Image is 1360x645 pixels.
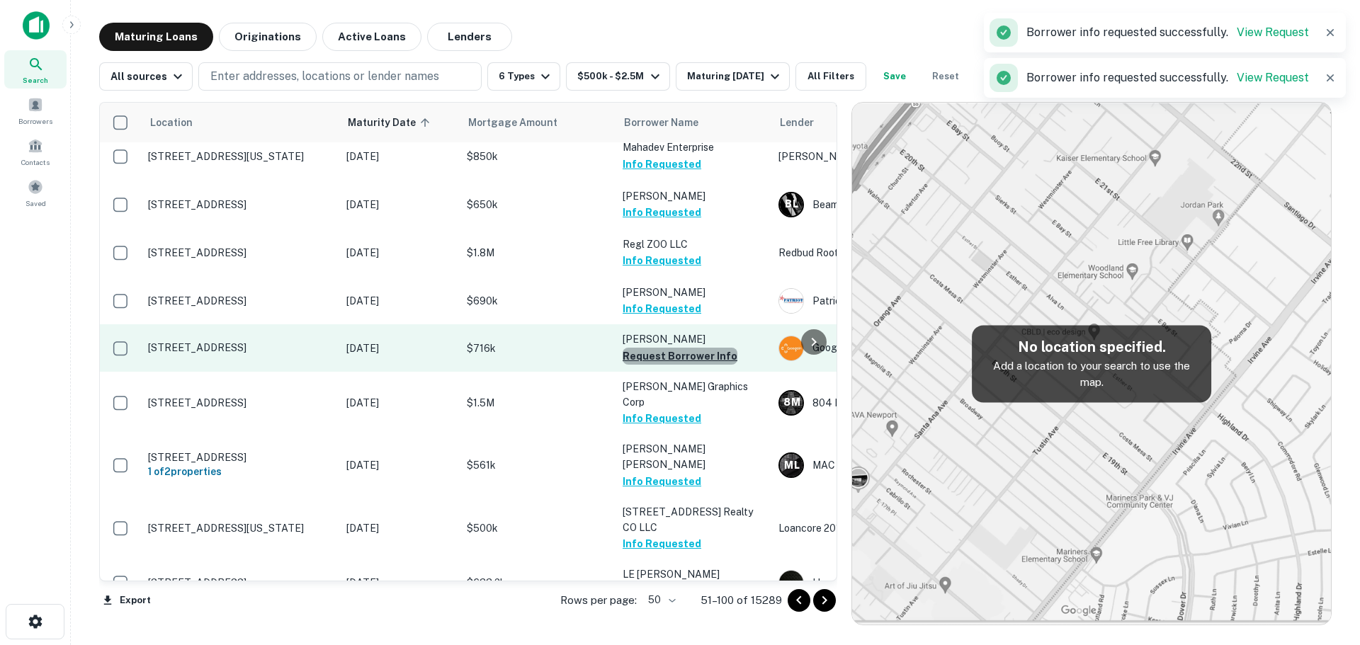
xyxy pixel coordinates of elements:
p: Borrower info requested successfully. [1026,69,1309,86]
p: $500k [467,520,608,536]
div: Maturing [DATE] [687,68,783,85]
p: [DATE] [346,245,453,261]
iframe: Chat Widget [1289,486,1360,554]
div: Harvest SBF [778,570,991,595]
p: [DATE] [346,575,453,590]
img: capitalize-icon.png [23,11,50,40]
button: Export [99,590,154,611]
p: Redbud Roots Creditor Holdings [778,245,991,261]
p: 8 M [783,395,800,410]
a: Saved [4,173,67,212]
span: Location [149,114,193,131]
button: Info Requested [623,473,701,490]
p: $1.5M [467,395,608,411]
span: Maturity Date [348,114,434,131]
div: Beam Lending LLC [778,192,991,217]
button: Info Requested [623,410,701,427]
button: Active Loans [322,23,421,51]
button: Info Requested [623,300,701,317]
button: All Filters [795,62,866,91]
button: Maturing [DATE] [676,62,790,91]
button: Info Requested [623,252,701,269]
th: Location [141,103,339,142]
button: Lenders [427,23,512,51]
p: [PERSON_NAME] [623,285,764,300]
p: $716k [467,341,608,356]
div: Contacts [4,132,67,171]
p: [PERSON_NAME] [623,331,764,347]
p: [PERSON_NAME] Graphics Corp [623,379,764,410]
div: MAC Lending INC [778,452,991,478]
button: Info Requested [623,535,701,552]
p: [DATE] [346,457,453,473]
span: Search [23,74,48,86]
div: 804 Moowaa LLC [778,390,991,416]
div: 50 [642,590,678,610]
div: Googain, Inc. [778,336,991,361]
p: Borrower info requested successfully. [1026,24,1309,41]
button: $500k - $2.5M [566,62,669,91]
p: [DATE] [346,341,453,356]
p: [DATE] [346,520,453,536]
p: B L [785,197,798,212]
p: [STREET_ADDRESS] [148,396,332,409]
a: Borrowers [4,91,67,130]
p: [STREET_ADDRESS] [148,246,332,259]
p: $850k [467,149,608,164]
h5: No location specified. [983,336,1200,358]
p: [DATE] [346,149,453,164]
p: M L [784,458,799,473]
button: Request Borrower Info [623,348,737,365]
div: Patriot Lending Services, Inc. [778,288,991,314]
p: [PERSON_NAME] [PERSON_NAME] [623,441,764,472]
button: Maturing Loans [99,23,213,51]
a: Search [4,50,67,89]
p: $1.8M [467,245,608,261]
button: Info Requested [623,156,701,173]
p: Add a location to your search to use the map. [983,358,1200,391]
button: Reset [923,62,968,91]
p: $561k [467,457,608,473]
p: LE [PERSON_NAME] [623,566,764,582]
p: [STREET_ADDRESS] [148,341,332,354]
p: $690k [467,293,608,309]
span: Borrowers [18,115,52,127]
p: [STREET_ADDRESS] Realty CO LLC [623,504,764,535]
p: [STREET_ADDRESS] [148,198,332,211]
p: [DATE] [346,197,453,212]
p: Loancore 2019-cre2issuer LTD [778,520,991,536]
p: [STREET_ADDRESS][US_STATE] [148,150,332,163]
span: Mortgage Amount [468,114,576,131]
button: Save your search to get updates of matches that match your search criteria. [872,62,917,91]
h6: 1 of 2 properties [148,464,332,479]
th: Borrower Name [616,103,771,142]
button: Info Requested [623,204,701,221]
p: [PERSON_NAME] [778,149,991,164]
span: Saved [25,198,46,209]
p: [STREET_ADDRESS][US_STATE] [148,522,332,535]
img: picture [779,571,803,595]
span: Contacts [21,156,50,168]
img: map-placeholder.webp [852,103,1331,624]
p: [DATE] [346,395,453,411]
th: Maturity Date [339,103,460,142]
p: [DATE] [346,293,453,309]
a: View Request [1237,25,1309,39]
p: Rows per page: [560,592,637,609]
p: $650k [467,197,608,212]
p: Regl ZOO LLC [623,236,764,252]
div: All sources [110,68,186,85]
p: [PERSON_NAME] [623,188,764,204]
p: $633.2k [467,575,608,590]
span: Lender [780,114,814,131]
p: Enter addresses, locations or lender names [210,68,439,85]
p: [STREET_ADDRESS] [148,295,332,307]
p: Mahadev Enterprise [623,139,764,155]
th: Lender [771,103,998,142]
p: 51–100 of 15289 [701,592,782,609]
img: picture [779,336,803,360]
button: Originations [219,23,317,51]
